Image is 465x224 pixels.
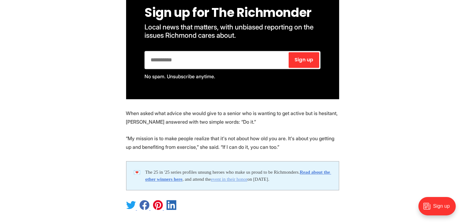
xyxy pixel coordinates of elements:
iframe: portal-trigger [413,194,465,224]
a: Read about the other winners here [145,169,331,182]
p: “My mission is to make people realize that it's not about how old you are. It's about you getting... [126,134,339,151]
div: The 25 in '25 series profiles unsung heroes who make us proud to be Richmonders. , and attend the... [145,169,331,183]
span: Sign up for The Richmonder [144,4,312,21]
span: No spam. Unsubscribe anytime. [144,73,215,79]
button: Sign up [289,52,319,68]
p: When asked what advice she would give to a senior who is wanting to get active but is hesitant, [... [126,109,339,126]
span: Local news that matters, with unbiased reporting on the issues Richmond cares about. [144,23,315,39]
a: event in their honor [211,176,247,182]
div: 💌 [134,169,145,183]
span: Sign up [294,57,313,62]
